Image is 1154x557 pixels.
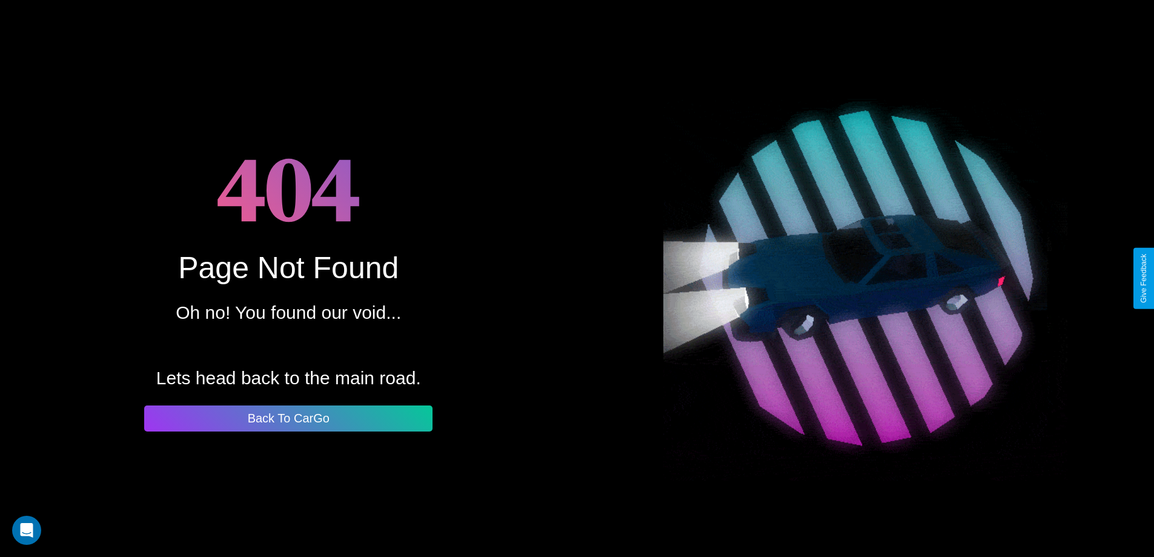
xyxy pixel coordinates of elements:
[663,76,1067,481] img: spinning car
[217,126,360,250] h1: 404
[178,250,399,285] div: Page Not Found
[1139,254,1148,303] div: Give Feedback
[12,516,41,545] div: Open Intercom Messenger
[156,296,421,395] p: Oh no! You found our void... Lets head back to the main road.
[144,405,433,432] button: Back To CarGo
